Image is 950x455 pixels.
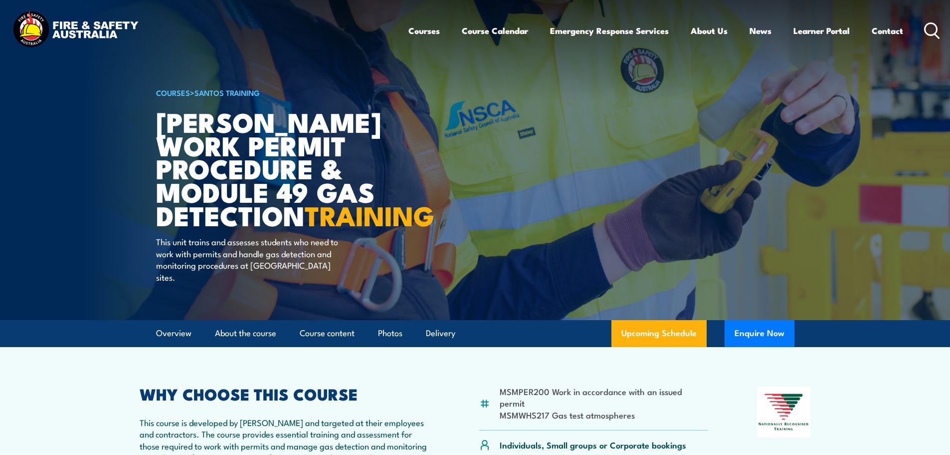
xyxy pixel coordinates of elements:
[462,17,528,44] a: Course Calendar
[156,320,191,347] a: Overview
[750,17,771,44] a: News
[194,87,260,98] a: Santos Training
[156,86,402,98] h6: >
[611,320,707,347] a: Upcoming Schedule
[500,439,686,451] p: Individuals, Small groups or Corporate bookings
[725,320,794,347] button: Enquire Now
[140,387,431,401] h2: WHY CHOOSE THIS COURSE
[215,320,276,347] a: About the course
[793,17,850,44] a: Learner Portal
[691,17,728,44] a: About Us
[300,320,355,347] a: Course content
[500,409,709,421] li: MSMWHS217 Gas test atmospheres
[426,320,455,347] a: Delivery
[550,17,669,44] a: Emergency Response Services
[156,110,402,227] h1: [PERSON_NAME] Work Permit Procedure & Module 49 Gas Detection
[500,386,709,409] li: MSMPER200 Work in accordance with an issued permit
[408,17,440,44] a: Courses
[378,320,402,347] a: Photos
[156,87,190,98] a: COURSES
[305,194,434,235] strong: TRAINING
[872,17,903,44] a: Contact
[757,387,811,438] img: Nationally Recognised Training logo.
[156,236,338,283] p: This unit trains and assesses students who need to work with permits and handle gas detection and...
